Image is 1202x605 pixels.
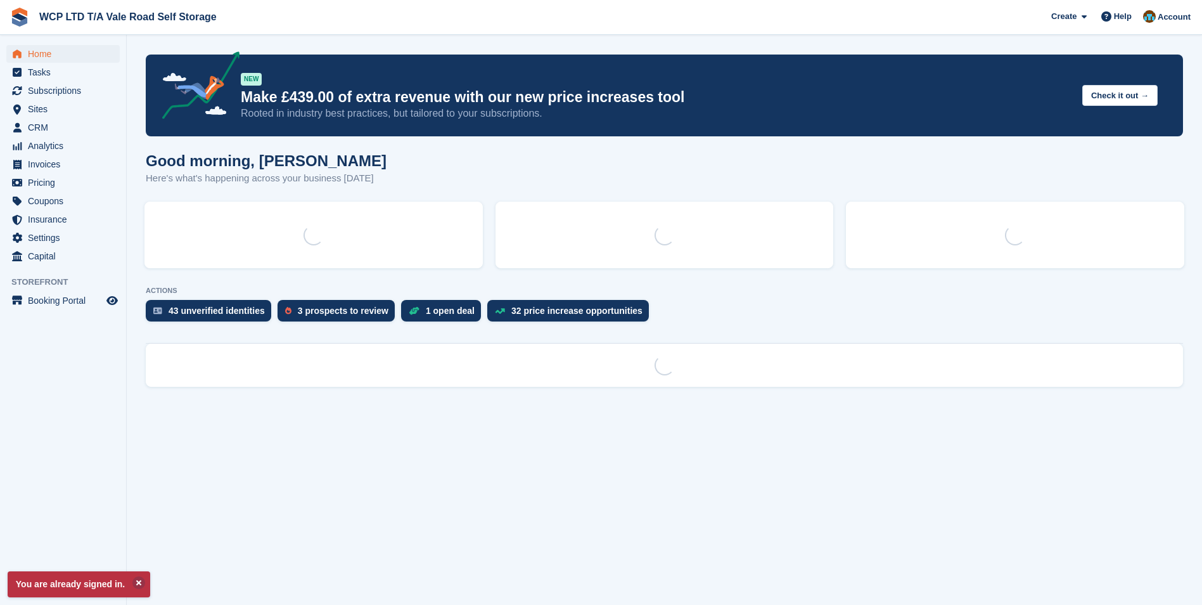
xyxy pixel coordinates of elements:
a: menu [6,82,120,100]
span: Home [28,45,104,63]
a: menu [6,229,120,247]
a: menu [6,292,120,309]
div: NEW [241,73,262,86]
img: verify_identity-adf6edd0f0f0b5bbfe63781bf79b02c33cf7c696d77639b501bdc392416b5a36.svg [153,307,162,315]
a: 1 open deal [401,300,487,328]
p: Make £439.00 of extra revenue with our new price increases tool [241,88,1072,107]
span: Insurance [28,211,104,228]
a: menu [6,211,120,228]
a: WCP LTD T/A Vale Road Self Storage [34,6,222,27]
span: Account [1158,11,1191,23]
div: 32 price increase opportunities [511,306,643,316]
img: stora-icon-8386f47178a22dfd0bd8f6a31ec36ba5ce8667c1dd55bd0f319d3a0aa187defe.svg [10,8,29,27]
p: ACTIONS [146,287,1183,295]
a: menu [6,100,120,118]
span: Coupons [28,192,104,210]
a: 43 unverified identities [146,300,278,328]
span: Sites [28,100,104,118]
img: prospect-51fa495bee0391a8d652442698ab0144808aea92771e9ea1ae160a38d050c398.svg [285,307,291,315]
span: CRM [28,119,104,136]
img: Kirsty williams [1143,10,1156,23]
a: 3 prospects to review [278,300,401,328]
a: menu [6,63,120,81]
span: Pricing [28,174,104,192]
div: 1 open deal [426,306,475,316]
p: You are already signed in. [8,571,150,597]
a: menu [6,137,120,155]
p: Here's what's happening across your business [DATE] [146,171,387,186]
div: 3 prospects to review [298,306,388,316]
span: Create [1051,10,1077,23]
a: menu [6,45,120,63]
span: Analytics [28,137,104,155]
a: Preview store [105,293,120,308]
img: price_increase_opportunities-93ffe204e8149a01c8c9dc8f82e8f89637d9d84a8eef4429ea346261dce0b2c0.svg [495,308,505,314]
a: menu [6,247,120,265]
span: Invoices [28,155,104,173]
a: menu [6,192,120,210]
span: Tasks [28,63,104,81]
span: Subscriptions [28,82,104,100]
h1: Good morning, [PERSON_NAME] [146,152,387,169]
span: Booking Portal [28,292,104,309]
span: Help [1114,10,1132,23]
a: menu [6,119,120,136]
p: Rooted in industry best practices, but tailored to your subscriptions. [241,107,1072,120]
span: Storefront [11,276,126,289]
a: menu [6,174,120,192]
img: price-adjustments-announcement-icon-8257ccfd72463d97f412b2fc003d46551f7dbcb40ab6d574587a9cd5c0d94... [151,51,240,124]
a: menu [6,155,120,173]
img: deal-1b604bf984904fb50ccaf53a9ad4b4a5d6e5aea283cecdc64d6e3604feb123c2.svg [409,306,419,315]
button: Check it out → [1082,85,1158,106]
span: Capital [28,247,104,265]
span: Settings [28,229,104,247]
div: 43 unverified identities [169,306,265,316]
a: 32 price increase opportunities [487,300,655,328]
